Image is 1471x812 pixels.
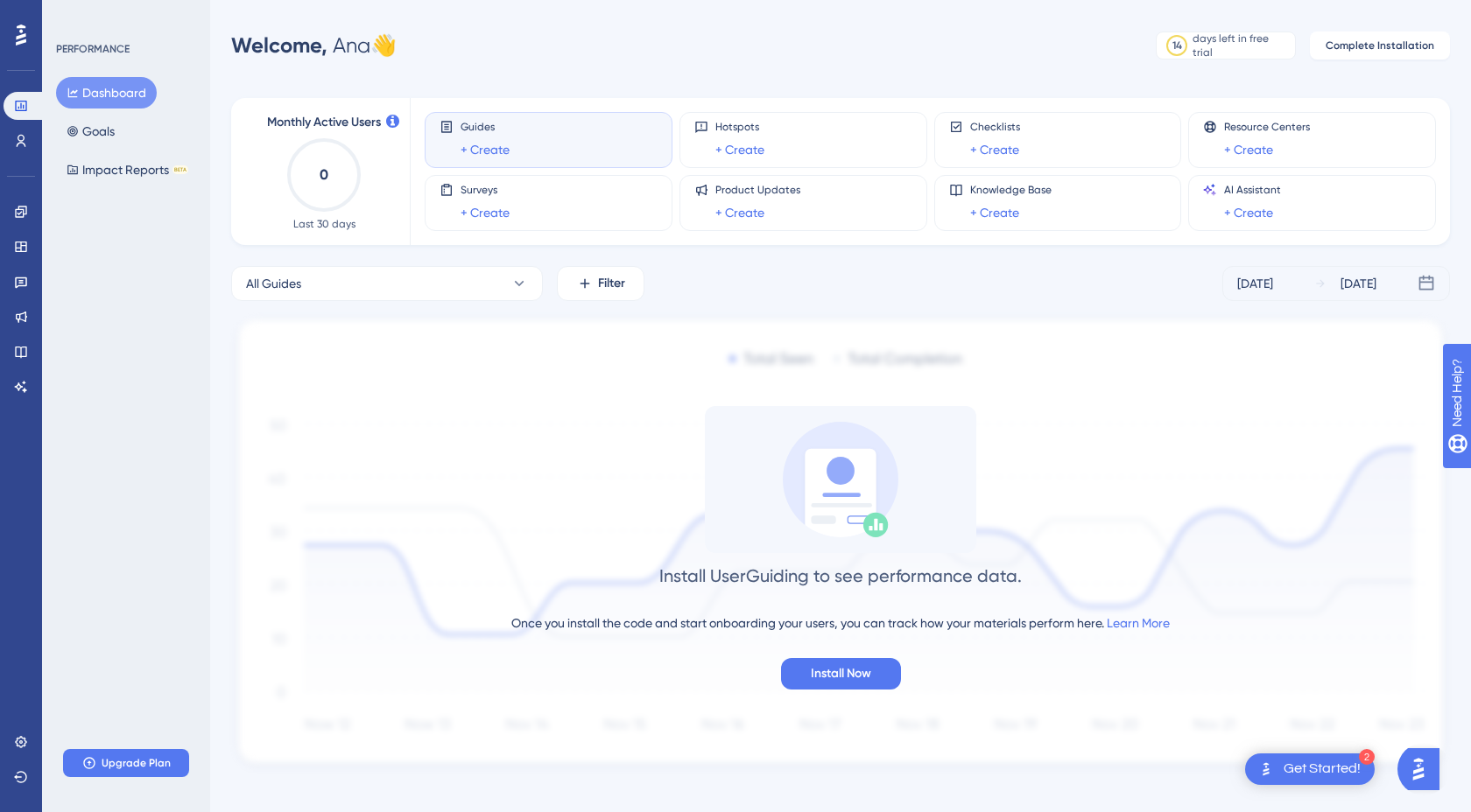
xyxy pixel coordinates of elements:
[246,273,301,294] span: All Guides
[41,4,109,25] span: Need Help?
[56,42,130,56] div: PERFORMANCE
[1245,753,1375,785] div: Open Get Started! checklist, remaining modules: 2
[320,166,328,183] text: 0
[557,266,644,301] button: Filter
[172,165,188,174] div: BETA
[102,756,171,770] span: Upgrade Plan
[659,563,1022,588] div: Install UserGuiding to see performance data.
[1310,31,1450,59] button: Complete Installation
[56,154,199,185] button: Impact ReportsBETA
[293,217,355,231] span: Last 30 days
[63,749,189,777] button: Upgrade Plan
[1397,743,1450,795] iframe: UserGuiding AI Assistant Launcher
[231,315,1450,773] img: 1ec67ef948eb2d50f6bf237e9abc4f97.svg
[461,202,510,223] a: + Create
[1237,273,1273,294] div: [DATE]
[715,183,800,197] span: Product Updates
[781,658,901,689] button: Install Now
[1224,183,1281,197] span: AI Assistant
[715,120,764,134] span: Hotspots
[231,31,397,59] div: Ana 👋
[1284,759,1361,779] div: Get Started!
[56,115,125,147] button: Goals
[598,273,625,294] span: Filter
[1107,616,1170,630] a: Learn More
[1224,202,1273,223] a: + Create
[1256,759,1277,780] img: launcher-image-alternative-text
[1359,749,1375,765] div: 2
[461,183,510,197] span: Surveys
[461,139,510,160] a: + Create
[970,202,1019,223] a: + Create
[715,139,764,160] a: + Create
[1172,38,1182,52] div: 14
[1341,273,1376,294] div: [DATE]
[461,120,510,134] span: Guides
[1326,38,1434,52] span: Complete Installation
[511,612,1170,633] div: Once you install the code and start onboarding your users, you can track how your materials perfo...
[267,112,381,133] span: Monthly Active Users
[56,77,157,108] button: Dashboard
[231,32,327,58] span: Welcome,
[231,266,543,301] button: All Guides
[1224,139,1273,160] a: + Create
[1224,120,1310,134] span: Resource Centers
[970,120,1020,134] span: Checklists
[1193,31,1290,59] div: days left in free trial
[970,183,1052,197] span: Knowledge Base
[970,139,1019,160] a: + Create
[715,202,764,223] a: + Create
[811,663,871,684] span: Install Now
